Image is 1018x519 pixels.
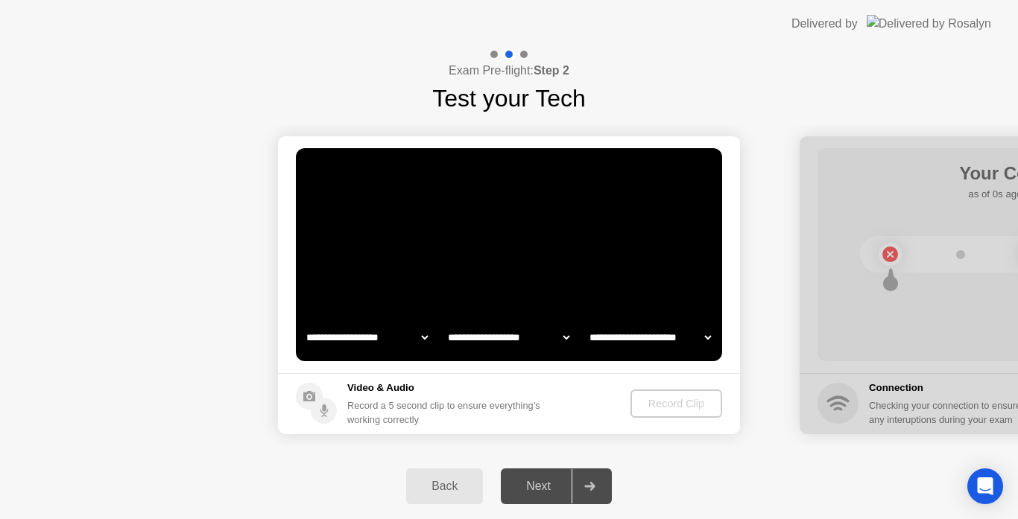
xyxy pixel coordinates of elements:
[406,468,483,504] button: Back
[432,80,586,116] h1: Test your Tech
[791,15,858,33] div: Delivered by
[303,322,431,352] select: Available cameras
[636,398,716,410] div: Record Clip
[505,480,572,493] div: Next
[630,389,722,418] button: Record Clip
[445,322,572,352] select: Available speakers
[411,480,478,493] div: Back
[867,15,991,32] img: Delivered by Rosalyn
[347,381,546,395] h5: Video & Audio
[449,62,569,80] h4: Exam Pre-flight:
[347,398,546,427] div: Record a 5 second clip to ensure everything’s working correctly
[501,468,612,504] button: Next
[534,64,569,77] b: Step 2
[967,468,1003,504] div: Open Intercom Messenger
[587,322,714,352] select: Available microphones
